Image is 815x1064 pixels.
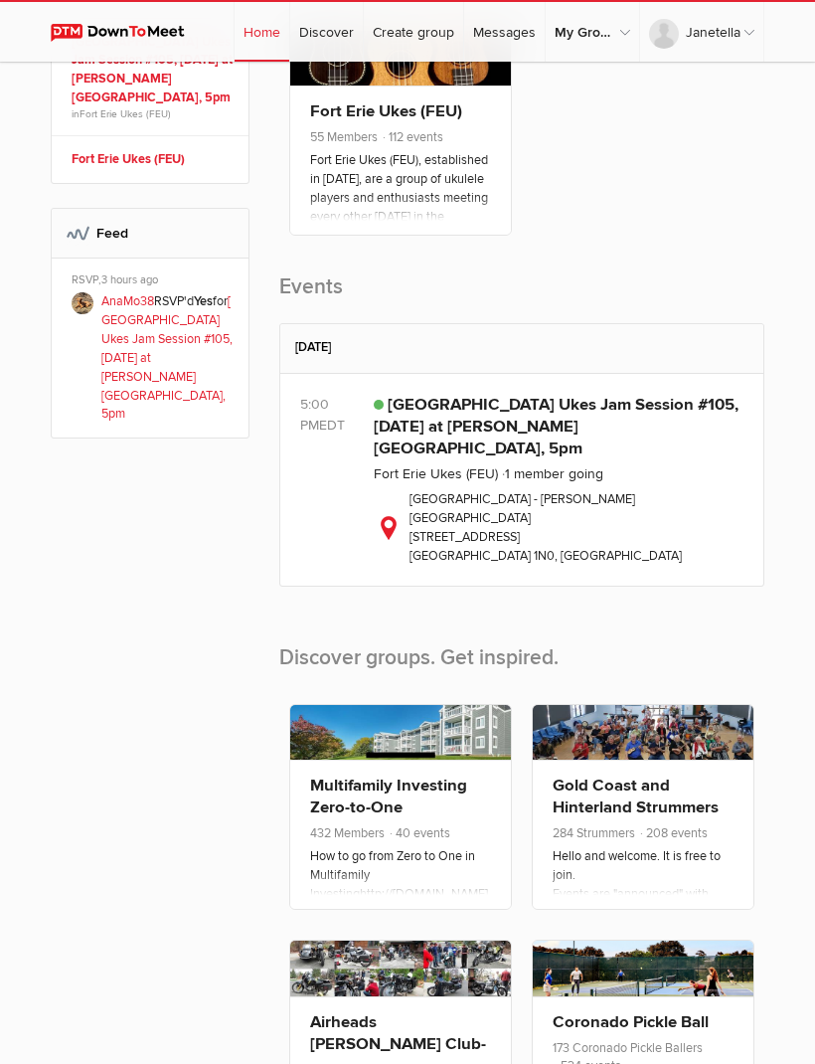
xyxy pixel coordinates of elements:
div: RSVP, [72,272,235,292]
a: Fort Erie Ukes (FEU) [374,465,498,482]
span: 55 Members [310,129,378,145]
b: Yes [194,293,213,309]
a: Gold Coast and Hinterland Strummers [553,776,719,817]
a: Fort Erie Ukes (FEU) [310,101,462,121]
div: [GEOGRAPHIC_DATA] - [PERSON_NAME][GEOGRAPHIC_DATA] [STREET_ADDRESS] [GEOGRAPHIC_DATA] 1N0, [GEOGR... [374,490,743,566]
span: 432 Members [310,825,385,841]
a: [GEOGRAPHIC_DATA] Ukes Jam Session #105, [DATE] at [PERSON_NAME][GEOGRAPHIC_DATA], 5pm [101,293,233,422]
h2: [DATE] [295,324,748,371]
img: DownToMeet [51,24,203,42]
span: 112 events [381,129,443,145]
a: AnaMo38 [101,293,154,309]
a: Fort Erie Ukes (FEU) [72,150,235,169]
span: 173 Coronado Pickle Ballers [553,1040,703,1056]
a: [GEOGRAPHIC_DATA] Ukes Jam Session #105, [DATE] at [PERSON_NAME][GEOGRAPHIC_DATA], 5pm [374,395,738,458]
p: Fort Erie Ukes (FEU), established in [DATE], are a group of ukulele players and enthusiasts meeti... [310,151,491,251]
span: 284 Strummers [553,825,635,841]
span: 1 member going [502,465,603,482]
p: RSVP'd for [101,292,235,424]
span: 3 hours ago [101,273,158,286]
span: 40 events [388,825,450,841]
a: Fort Erie Ukes (FEU) [80,108,171,120]
span: 208 events [638,825,708,841]
p: Hello and welcome. It is free to join. Events are "announced" with invitations sent out to member... [553,847,733,947]
a: Home [235,2,289,62]
h2: Feed [67,209,234,258]
h2: Discover groups. Get inspired. [279,611,764,694]
a: Multifamily Investing Zero-to-One [310,776,467,817]
a: Janetella [640,2,763,62]
a: Coronado Pickle Ball [553,1012,709,1032]
span: America/New_York [319,417,345,434]
a: Create group [364,2,463,62]
a: Discover [290,2,363,62]
a: [GEOGRAPHIC_DATA] Ukes Jam Session #105, [DATE] at [PERSON_NAME][GEOGRAPHIC_DATA], 5pm [72,33,235,108]
h2: Events [279,271,764,323]
a: My Groups [546,2,639,62]
div: 5:00 PM [300,394,374,436]
span: in [72,107,235,121]
a: Messages [464,2,545,62]
p: How to go from Zero to One in Multifamily Investinghttp://[DOMAIN_NAME][URL] Multifamily investin... [310,847,491,947]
